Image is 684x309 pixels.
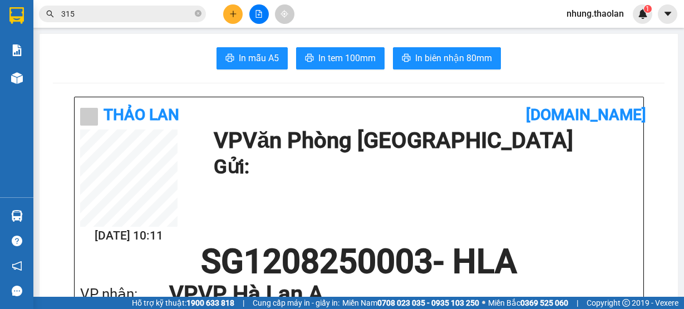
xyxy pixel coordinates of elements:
[195,9,201,19] span: close-circle
[520,298,568,307] strong: 0369 525 060
[104,106,179,124] b: Thảo Lan
[80,283,169,306] div: VP nhận:
[11,44,23,56] img: solution-icon
[377,298,479,307] strong: 0708 023 035 - 0935 103 250
[223,4,243,24] button: plus
[638,9,648,19] img: icon-new-feature
[482,301,485,305] span: ⚪️
[402,53,411,64] span: printer
[393,47,501,69] button: printerIn biên nhận 80mm
[243,297,244,309] span: |
[296,47,385,69] button: printerIn tem 100mm
[12,261,22,271] span: notification
[11,210,23,222] img: warehouse-icon
[249,4,269,24] button: file-add
[663,9,673,19] span: caret-down
[342,297,479,309] span: Miền Nam
[281,10,288,18] span: aim
[11,72,23,84] img: warehouse-icon
[195,10,201,17] span: close-circle
[415,51,492,65] span: In biên nhận 80mm
[577,297,578,309] span: |
[12,236,22,246] span: question-circle
[214,152,632,182] h1: Gửi:
[12,286,22,296] span: message
[80,245,638,278] h1: SG1208250003 - HLA
[239,51,279,65] span: In mẫu A5
[526,106,646,124] b: [DOMAIN_NAME]
[80,227,178,245] h2: [DATE] 10:11
[216,47,288,69] button: printerIn mẫu A5
[46,10,54,18] span: search
[229,10,237,18] span: plus
[622,299,630,307] span: copyright
[644,5,652,13] sup: 1
[488,297,568,309] span: Miền Bắc
[61,8,193,20] input: Tìm tên, số ĐT hoặc mã đơn
[132,297,234,309] span: Hỗ trợ kỹ thuật:
[214,129,632,152] h1: VP Văn Phòng [GEOGRAPHIC_DATA]
[318,51,376,65] span: In tem 100mm
[9,7,24,24] img: logo-vxr
[305,53,314,64] span: printer
[558,7,633,21] span: nhung.thaolan
[646,5,649,13] span: 1
[186,298,234,307] strong: 1900 633 818
[275,4,294,24] button: aim
[658,4,677,24] button: caret-down
[253,297,339,309] span: Cung cấp máy in - giấy in:
[225,53,234,64] span: printer
[255,10,263,18] span: file-add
